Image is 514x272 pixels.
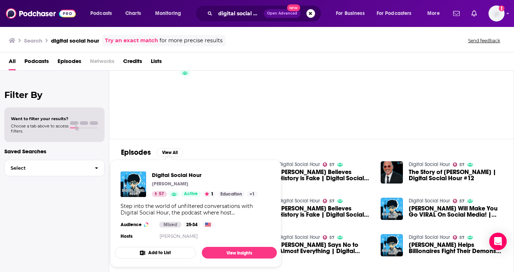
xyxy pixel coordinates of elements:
span: For Business [336,8,365,19]
span: Choose a tab above to access filters. [11,123,68,134]
div: 25-34 [183,222,200,228]
span: [PERSON_NAME] Helps Billionaires Fight Their Demons | Digital Social Hour #114 [409,242,502,254]
a: Charts [121,8,145,19]
img: User Profile [489,5,505,21]
span: 57 [459,163,464,166]
span: Select [5,166,89,170]
a: 5 [418,59,489,130]
a: Show notifications dropdown [468,7,480,20]
div: Mixed [159,222,181,228]
img: The Story of Howie Mandel | Digital Social Hour #12 [381,161,403,184]
span: [PERSON_NAME] Will Make You Go VIRAL On Social Media! | Digital Social Hour #135 [409,205,502,218]
p: [PERSON_NAME] [152,181,188,187]
button: open menu [85,8,121,19]
a: [PERSON_NAME] [160,233,198,239]
a: 57 [125,59,195,130]
span: The Story of [PERSON_NAME] | Digital Social Hour #12 [409,169,502,181]
span: 57 [329,236,334,239]
button: 1 [203,191,216,197]
button: View All [157,148,183,157]
p: Saved Searches [4,148,105,155]
span: 57 [329,163,334,166]
h3: Audience [121,222,153,228]
h4: Hosts [121,233,133,239]
a: Digital Social Hour [279,198,320,204]
h2: Filter By [4,90,105,100]
a: Episodes [58,55,81,70]
span: Open Advanced [267,12,297,15]
span: 57 [159,190,164,198]
a: Wylie McGraw Helps Billionaires Fight Their Demons | Digital Social Hour #114 [409,242,502,254]
button: Select [4,160,105,176]
a: +1 [247,191,258,197]
span: 57 [459,200,464,203]
a: Digital Social Hour [409,161,450,167]
span: Podcasts [90,8,112,19]
h3: digital social hour [51,37,99,44]
a: 57 [323,235,334,240]
span: Want to filter your results? [11,116,68,121]
button: open menu [331,8,374,19]
a: 57 [152,191,167,197]
a: 57 [453,199,464,203]
a: Greg Reid Believes History is Fake | Digital Social Hour #119 [279,205,372,218]
a: EpisodesView All [121,148,183,157]
button: Send feedback [466,38,502,44]
svg: Add a profile image [499,5,505,11]
a: Eddie Maalouf Says No to Almost Everything | Digital Social Hour #122 [279,242,372,254]
img: Podchaser - Follow, Share and Rate Podcasts [6,7,76,20]
span: Active [184,190,198,198]
div: Search podcasts, credits, & more... [202,5,328,22]
div: Open Intercom Messenger [489,233,507,250]
span: for more precise results [160,36,223,45]
button: open menu [422,8,449,19]
a: Digital Social Hour [152,172,258,178]
a: Digital Social Hour [121,172,146,197]
input: Search podcasts, credits, & more... [215,8,264,19]
img: Wylie McGraw Helps Billionaires Fight Their Demons | Digital Social Hour #114 [381,234,403,256]
span: Networks [90,55,114,70]
a: Digital Social Hour [279,234,320,240]
span: New [287,4,300,11]
a: Digital Social Hour [279,161,320,167]
div: Step into the world of unfiltered conversations with Digital Social Hour, the podcast where host ... [121,203,271,216]
a: Digital Social Hour [409,234,450,240]
span: Logged in as SkyHorsePub35 [489,5,505,21]
a: Ryan Magin Will Make You Go VIRAL On Social Media! | Digital Social Hour #135 [409,205,502,218]
a: 57 [453,162,464,167]
a: Active [181,191,201,197]
button: open menu [372,8,422,19]
span: Charts [125,8,141,19]
a: The Story of Howie Mandel | Digital Social Hour #12 [409,169,502,181]
a: Show notifications dropdown [450,7,463,20]
span: For Podcasters [377,8,412,19]
span: [PERSON_NAME] Believes History is Fake | Digital Social Hour #119 [279,205,372,218]
a: Try an exact match [105,36,158,45]
button: open menu [150,8,191,19]
a: Lists [151,55,162,70]
a: 57 [453,235,464,240]
span: [PERSON_NAME] Says No to Almost Everything | Digital Social Hour #122 [279,242,372,254]
img: Ryan Magin Will Make You Go VIRAL On Social Media! | Digital Social Hour #135 [381,198,403,220]
span: Monitoring [155,8,181,19]
a: Greg Reid Believes History is Fake | Digital Social Hour #119 [279,169,372,181]
h3: Search [24,37,42,44]
span: Podcasts [24,55,49,70]
span: [PERSON_NAME] Believes History is Fake | Digital Social Hour #119 [279,169,372,181]
span: 57 [329,200,334,203]
h2: Episodes [121,148,151,157]
span: More [427,8,440,19]
a: Digital Social Hour [409,198,450,204]
a: View Insights [202,247,277,259]
a: All [9,55,16,70]
button: Open AdvancedNew [264,9,301,18]
span: Credits [123,55,142,70]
